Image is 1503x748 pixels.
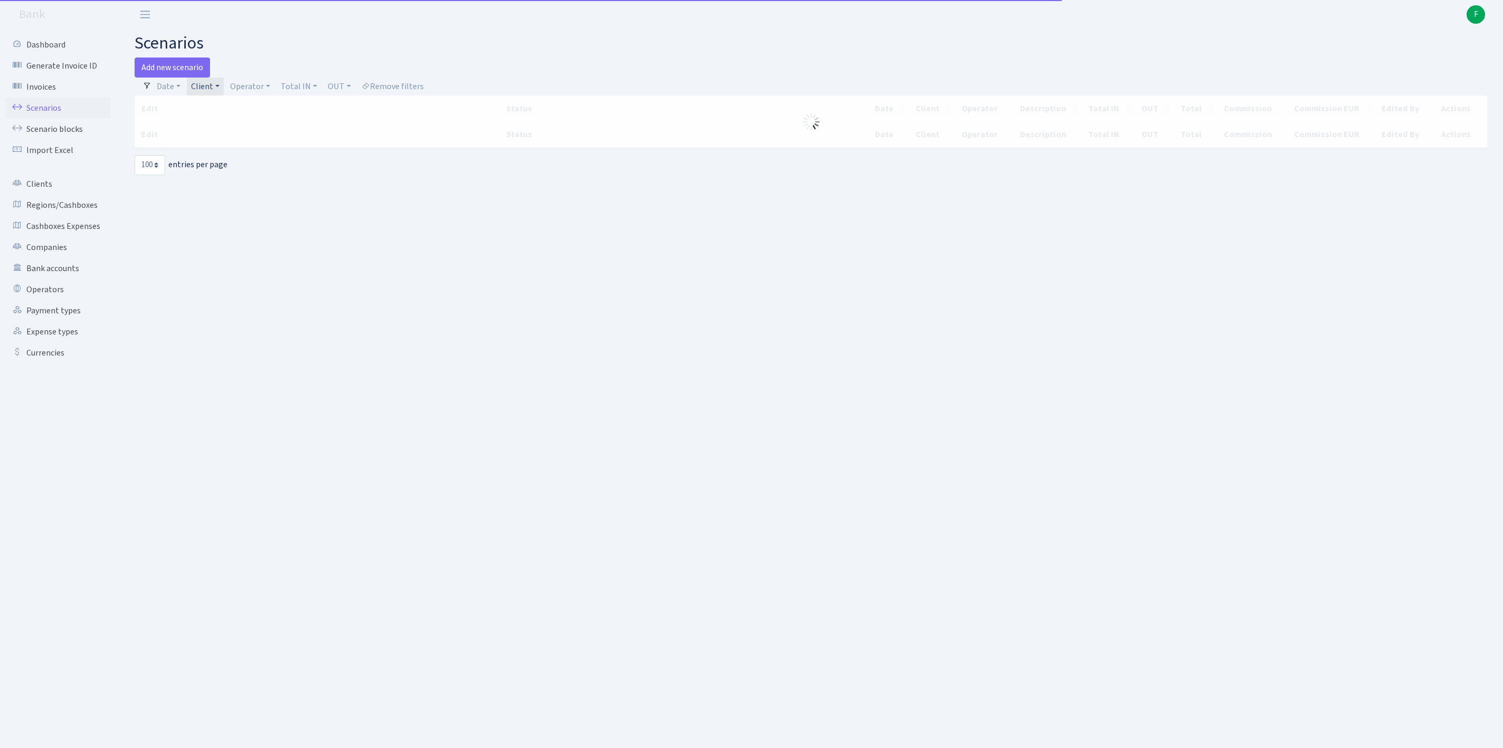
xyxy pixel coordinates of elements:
[5,342,111,363] a: Currencies
[357,78,428,95] a: Remove filters
[277,78,321,95] a: Total IN
[135,31,204,55] span: scenarios
[5,34,111,55] a: Dashboard
[5,76,111,98] a: Invoices
[135,57,210,78] a: Add new scenario
[5,174,111,195] a: Clients
[5,321,111,342] a: Expense types
[5,258,111,279] a: Bank accounts
[5,98,111,119] a: Scenarios
[1467,5,1485,24] a: F
[324,78,355,95] a: OUT
[5,55,111,76] a: Generate Invoice ID
[135,155,227,175] label: entries per page
[5,279,111,300] a: Operators
[135,155,165,175] select: entries per page
[132,6,158,23] button: Toggle navigation
[5,140,111,161] a: Import Excel
[5,237,111,258] a: Companies
[226,78,274,95] a: Operator
[5,300,111,321] a: Payment types
[187,78,224,95] a: Client
[153,78,185,95] a: Date
[803,113,820,130] img: Processing...
[5,119,111,140] a: Scenario blocks
[5,195,111,216] a: Regions/Cashboxes
[5,216,111,237] a: Cashboxes Expenses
